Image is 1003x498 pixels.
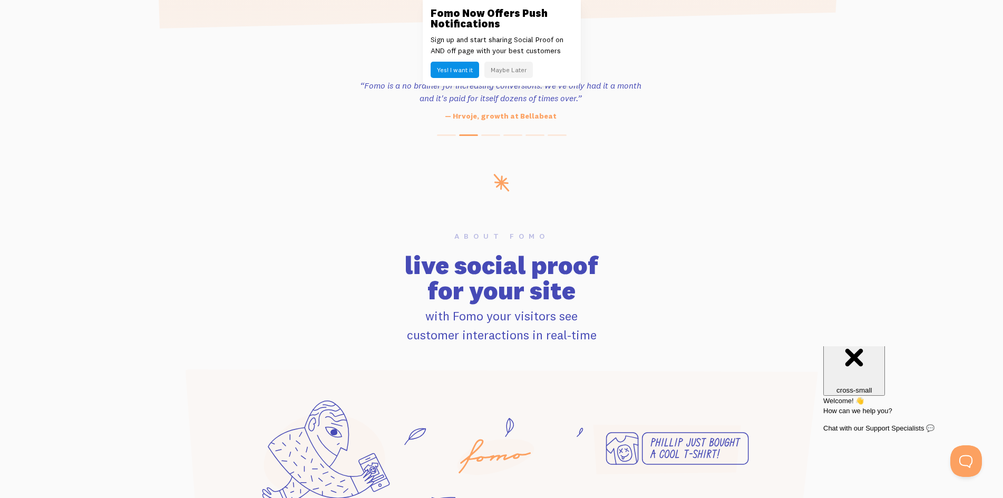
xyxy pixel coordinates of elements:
[171,232,833,240] h6: About Fomo
[431,8,573,29] h3: Fomo Now Offers Push Notifications
[357,79,645,104] h3: “Fomo is a no brainer for increasing conversions. We've only had it a month and it's paid for its...
[357,111,645,122] p: — Hrvoje, growth at Bellabeat
[171,306,833,344] p: with Fomo your visitors see customer interactions in real-time
[484,62,533,78] button: Maybe Later
[818,346,988,445] iframe: Help Scout Beacon - Messages and Notifications
[171,252,833,303] h2: live social proof for your site
[950,445,982,477] iframe: Help Scout Beacon - Open
[431,62,479,78] button: Yes! I want it
[431,34,573,56] p: Sign up and start sharing Social Proof on AND off page with your best customers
